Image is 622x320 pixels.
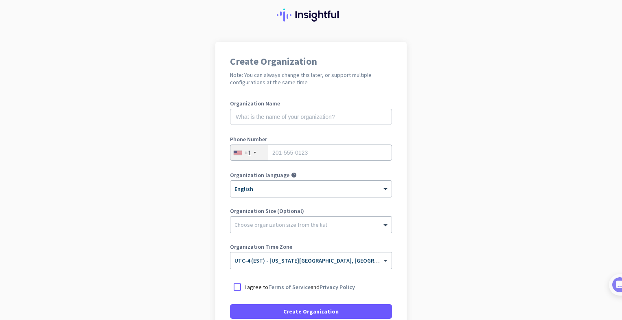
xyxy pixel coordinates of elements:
[230,109,392,125] input: What is the name of your organization?
[230,244,392,250] label: Organization Time Zone
[244,149,251,157] div: +1
[230,208,392,214] label: Organization Size (Optional)
[283,307,339,316] span: Create Organization
[291,172,297,178] i: help
[230,172,289,178] label: Organization language
[230,145,392,161] input: 201-555-0123
[230,57,392,66] h1: Create Organization
[230,136,392,142] label: Phone Number
[245,283,355,291] p: I agree to and
[268,283,311,291] a: Terms of Service
[320,283,355,291] a: Privacy Policy
[230,101,392,106] label: Organization Name
[230,71,392,86] h2: Note: You can always change this later, or support multiple configurations at the same time
[277,9,345,22] img: Insightful
[230,304,392,319] button: Create Organization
